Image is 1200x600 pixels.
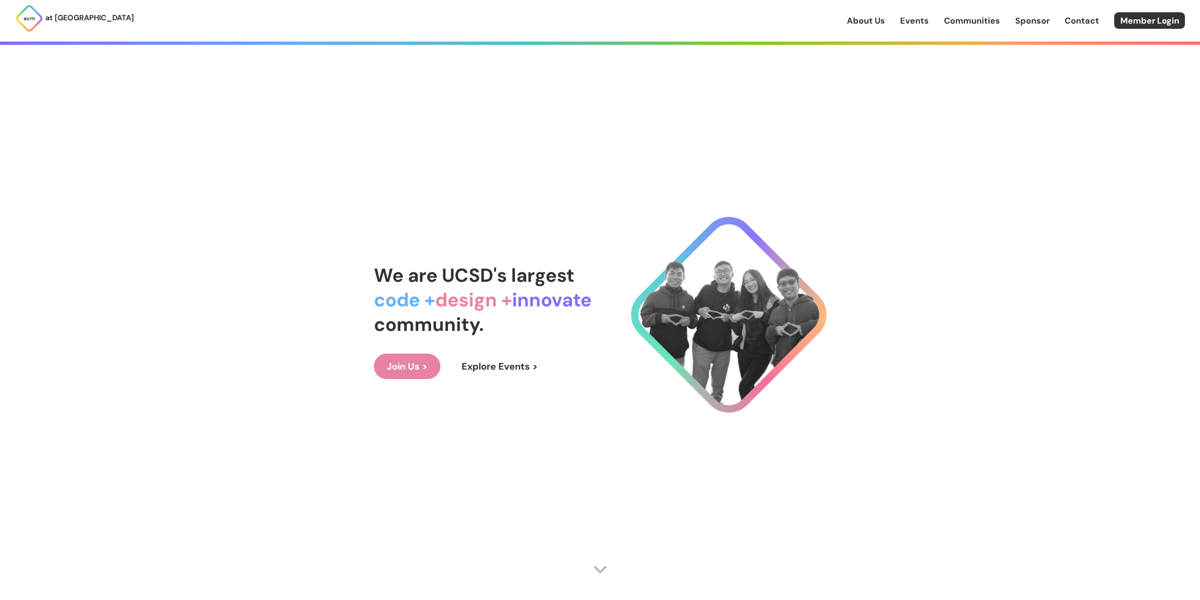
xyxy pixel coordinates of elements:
a: Contact [1065,15,1099,27]
span: code + [374,287,435,312]
img: Scroll Arrow [593,562,607,576]
img: Cool Logo [631,217,827,413]
span: We are UCSD's largest [374,263,574,287]
a: Events [900,15,929,27]
a: Communities [944,15,1000,27]
a: Explore Events > [449,354,551,379]
p: at [GEOGRAPHIC_DATA] [45,12,134,24]
a: About Us [847,15,885,27]
span: design + [435,287,512,312]
a: Join Us > [374,354,440,379]
a: Sponsor [1015,15,1050,27]
a: at [GEOGRAPHIC_DATA] [15,4,134,33]
img: ACM Logo [15,4,43,33]
span: community. [374,312,484,337]
a: Member Login [1114,12,1185,29]
span: innovate [512,287,592,312]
